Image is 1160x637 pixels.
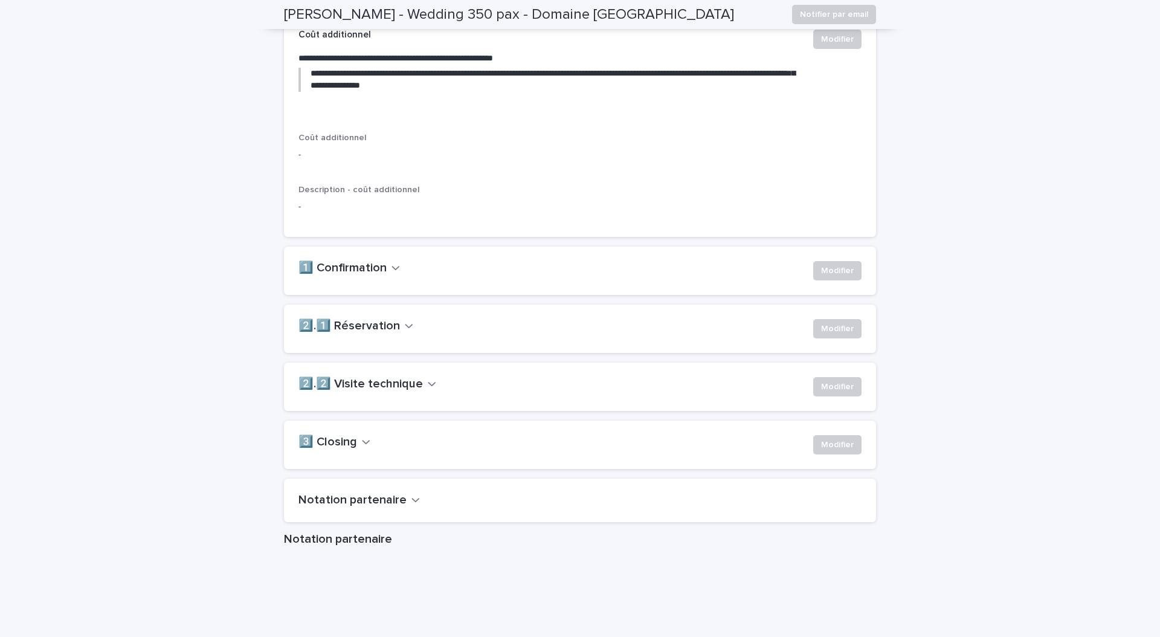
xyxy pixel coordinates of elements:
[298,435,370,450] button: 3️⃣ Closing
[298,134,367,142] span: Coût additionnel
[821,33,854,45] span: Modifier
[298,435,357,450] h2: 3️⃣ Closing
[284,532,876,546] h1: Notation partenaire
[813,435,862,454] button: Modifier
[298,201,862,213] p: -
[813,377,862,396] button: Modifier
[298,261,387,276] h2: 1️⃣ Confirmation
[298,149,477,161] p: -
[298,319,413,334] button: 2️⃣.1️⃣ Réservation
[298,377,436,392] button: 2️⃣.2️⃣ Visite technique
[813,30,862,49] button: Modifier
[813,261,862,280] button: Modifier
[298,261,400,276] button: 1️⃣ Confirmation
[284,6,734,24] h2: Mazarine Chenain - Wedding 350 pax - Domaine Dalmeran - Saint Etienne du Grès
[821,381,854,393] span: Modifier
[821,439,854,451] span: Modifier
[813,319,862,338] button: Modifier
[298,186,420,194] span: Description - coût additionnel
[821,323,854,335] span: Modifier
[298,493,420,508] button: Notation partenaire
[298,30,371,40] h2: Coût additionnel
[800,8,868,21] span: Notifier par email
[821,265,854,277] span: Modifier
[298,319,400,334] h2: 2️⃣.1️⃣ Réservation
[298,377,423,392] h2: 2️⃣.2️⃣ Visite technique
[792,5,876,24] button: Notifier par email
[298,493,407,508] h2: Notation partenaire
